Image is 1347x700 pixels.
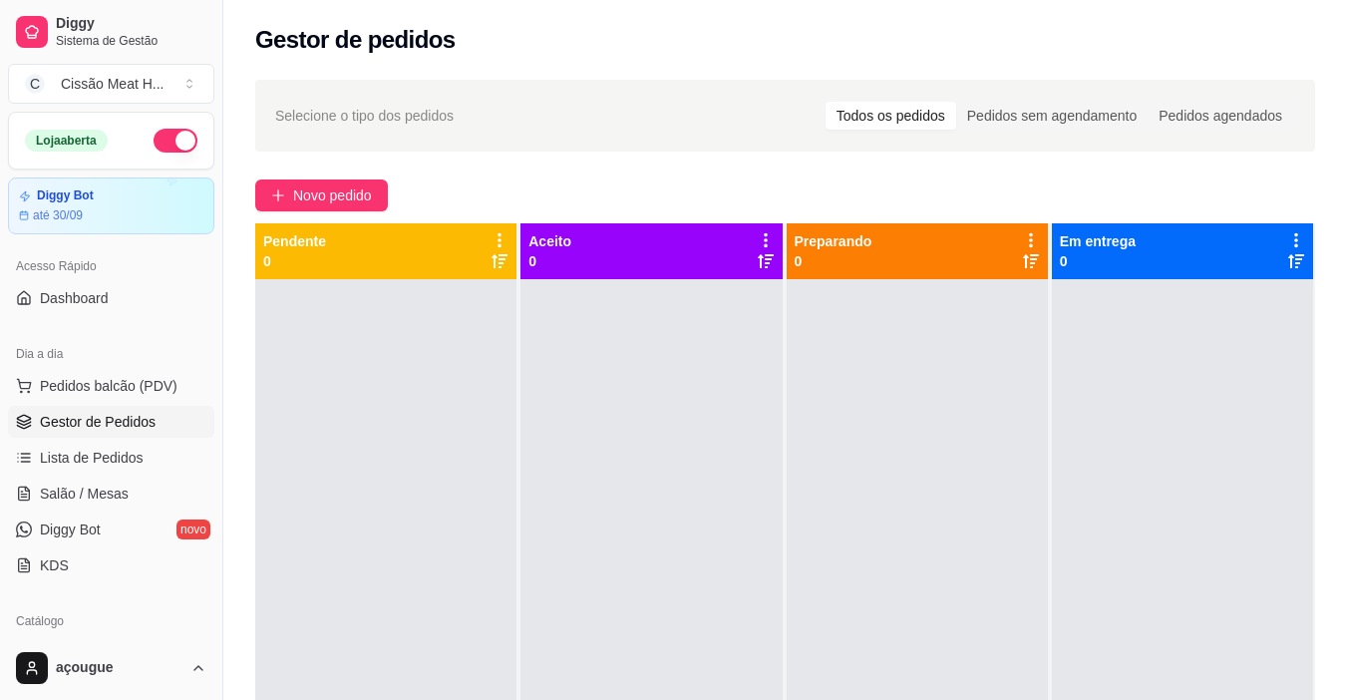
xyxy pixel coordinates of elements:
[956,102,1148,130] div: Pedidos sem agendamento
[528,251,571,271] p: 0
[795,231,872,251] p: Preparando
[25,130,108,152] div: Loja aberta
[8,8,214,56] a: DiggySistema de Gestão
[1148,102,1293,130] div: Pedidos agendados
[25,74,45,94] span: C
[33,207,83,223] article: até 30/09
[293,184,372,206] span: Novo pedido
[528,231,571,251] p: Aceito
[8,514,214,545] a: Diggy Botnovo
[56,33,206,49] span: Sistema de Gestão
[263,231,326,251] p: Pendente
[263,251,326,271] p: 0
[8,605,214,637] div: Catálogo
[40,448,144,468] span: Lista de Pedidos
[8,478,214,510] a: Salão / Mesas
[8,406,214,438] a: Gestor de Pedidos
[154,129,197,153] button: Alterar Status
[271,188,285,202] span: plus
[40,555,69,575] span: KDS
[795,251,872,271] p: 0
[1060,231,1136,251] p: Em entrega
[255,24,456,56] h2: Gestor de pedidos
[826,102,956,130] div: Todos os pedidos
[8,64,214,104] button: Select a team
[255,179,388,211] button: Novo pedido
[8,177,214,234] a: Diggy Botaté 30/09
[61,74,164,94] div: Cissão Meat H ...
[40,520,101,539] span: Diggy Bot
[40,376,177,396] span: Pedidos balcão (PDV)
[56,659,182,677] span: açougue
[1060,251,1136,271] p: 0
[56,15,206,33] span: Diggy
[40,484,129,504] span: Salão / Mesas
[8,644,214,692] button: açougue
[8,250,214,282] div: Acesso Rápido
[37,188,94,203] article: Diggy Bot
[8,549,214,581] a: KDS
[275,105,454,127] span: Selecione o tipo dos pedidos
[8,282,214,314] a: Dashboard
[8,370,214,402] button: Pedidos balcão (PDV)
[8,338,214,370] div: Dia a dia
[40,288,109,308] span: Dashboard
[40,412,156,432] span: Gestor de Pedidos
[8,442,214,474] a: Lista de Pedidos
